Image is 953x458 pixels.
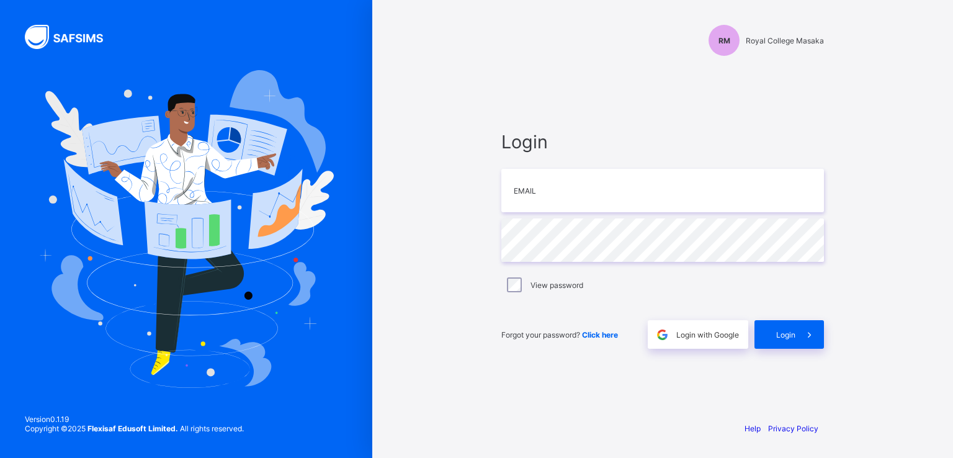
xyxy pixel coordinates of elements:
img: SAFSIMS Logo [25,25,118,49]
a: Privacy Policy [768,424,818,433]
span: Royal College Masaka [746,36,824,45]
img: Hero Image [38,70,334,388]
img: google.396cfc9801f0270233282035f929180a.svg [655,328,669,342]
span: Copyright © 2025 All rights reserved. [25,424,244,433]
a: Click here [582,330,618,339]
span: Version 0.1.19 [25,415,244,424]
strong: Flexisaf Edusoft Limited. [87,424,178,433]
span: Login with Google [676,330,739,339]
span: Login [776,330,795,339]
a: Help [745,424,761,433]
label: View password [530,281,583,290]
span: Forgot your password? [501,330,618,339]
span: Login [501,131,824,153]
span: RM [718,36,730,45]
